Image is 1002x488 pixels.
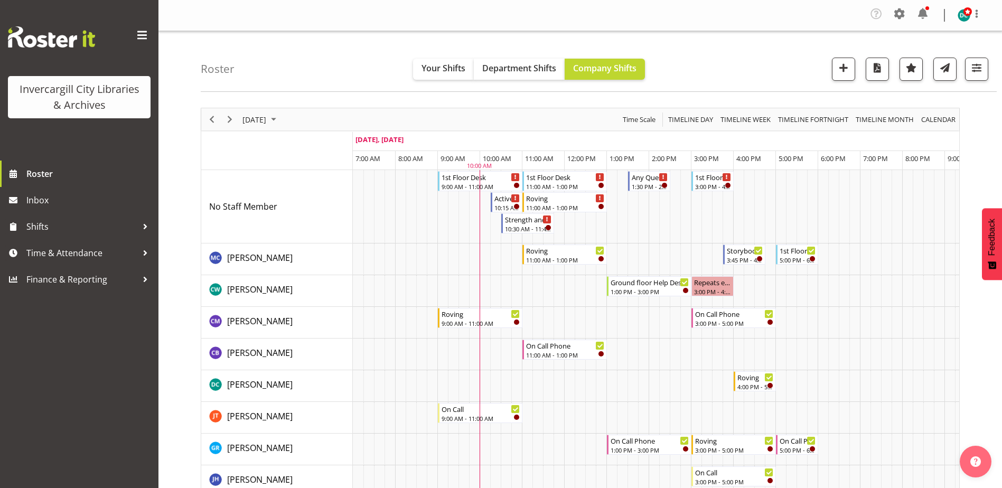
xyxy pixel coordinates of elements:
div: 1:30 PM - 2:30 PM [632,182,668,191]
div: Grace Roscoe-Squires"s event - On Call Phone Begin From Tuesday, September 2, 2025 at 5:00:00 PM ... [776,435,818,455]
img: help-xxl-2.png [970,456,981,467]
div: Chris Broad"s event - On Call Phone Begin From Tuesday, September 2, 2025 at 11:00:00 AM GMT+12:0... [522,340,607,360]
div: On Call Phone [526,340,604,351]
div: Catherine Wilson"s event - Ground floor Help Desk Begin From Tuesday, September 2, 2025 at 1:00:0... [607,276,691,296]
div: 9:00 AM - 11:00 AM [442,319,520,327]
span: [PERSON_NAME] [227,252,293,264]
td: Chris Broad resource [201,339,353,370]
button: Download a PDF of the roster for the current day [866,58,889,81]
div: 9:00 AM - 11:00 AM [442,182,520,191]
div: 4:00 PM - 5:00 PM [737,382,773,391]
div: 3:45 PM - 4:45 PM [727,256,763,264]
h4: Roster [201,63,235,75]
div: Grace Roscoe-Squires"s event - On Call Phone Begin From Tuesday, September 2, 2025 at 1:00:00 PM ... [607,435,691,455]
div: Active Rhyming [494,193,520,203]
div: 3:00 PM - 4:00 PM [694,287,731,296]
div: 1st Floor Desk [442,172,520,182]
span: Timeline Day [667,113,714,126]
div: No Staff Member"s event - Roving Begin From Tuesday, September 2, 2025 at 11:00:00 AM GMT+12:00 E... [522,192,607,212]
td: No Staff Member resource [201,170,353,243]
span: 2:00 PM [652,154,677,163]
div: 5:00 PM - 6:00 PM [780,256,816,264]
div: Next [221,108,239,130]
div: No Staff Member"s event - Any Questions Begin From Tuesday, September 2, 2025 at 1:30:00 PM GMT+1... [628,171,670,191]
span: 7:00 PM [863,154,888,163]
div: Catherine Wilson"s event - Repeats every tuesday - Catherine Wilson Begin From Tuesday, September... [691,276,734,296]
span: [PERSON_NAME] [227,284,293,295]
div: No Staff Member"s event - 1st Floor Desk Begin From Tuesday, September 2, 2025 at 3:00:00 PM GMT+... [691,171,734,191]
div: No Staff Member"s event - Strength and Balance Begin From Tuesday, September 2, 2025 at 10:30:00 ... [501,213,554,233]
div: Any Questions [632,172,668,182]
td: Chamique Mamolo resource [201,307,353,339]
div: Previous [203,108,221,130]
span: Feedback [987,219,997,256]
div: 11:00 AM - 1:00 PM [526,351,604,359]
a: [PERSON_NAME] [227,378,293,391]
span: Department Shifts [482,62,556,74]
div: 1st Floor Desk [526,172,604,182]
span: [PERSON_NAME] [227,442,293,454]
span: Time & Attendance [26,245,137,261]
button: Feedback - Show survey [982,208,1002,280]
span: 9:00 AM [441,154,465,163]
button: Send a list of all shifts for the selected filtered period to all rostered employees. [933,58,957,81]
span: Shifts [26,219,137,234]
span: 6:00 PM [821,154,846,163]
span: calendar [920,113,957,126]
a: [PERSON_NAME] [227,283,293,296]
td: Catherine Wilson resource [201,275,353,307]
div: Chamique Mamolo"s event - On Call Phone Begin From Tuesday, September 2, 2025 at 3:00:00 PM GMT+1... [691,308,776,328]
span: Timeline Month [855,113,915,126]
div: 11:00 AM - 1:00 PM [526,256,604,264]
div: 1:00 PM - 3:00 PM [611,287,689,296]
button: Next [223,113,237,126]
div: Roving [526,245,604,256]
button: Timeline Day [667,113,715,126]
div: 11:00 AM - 1:00 PM [526,203,604,212]
td: Donald Cunningham resource [201,370,353,402]
div: 10:15 AM - 11:00 AM [494,203,520,212]
span: 12:00 PM [567,154,596,163]
div: 3:00 PM - 5:00 PM [695,446,773,454]
td: Glen Tomlinson resource [201,402,353,434]
div: On Call [695,467,773,477]
span: Finance & Reporting [26,271,137,287]
div: Ground floor Help Desk [611,277,689,287]
button: Filter Shifts [965,58,988,81]
span: [PERSON_NAME] [227,315,293,327]
button: Company Shifts [565,59,645,80]
div: 1:00 PM - 3:00 PM [611,446,689,454]
button: Highlight an important date within the roster. [900,58,923,81]
a: No Staff Member [209,200,277,213]
div: No Staff Member"s event - 1st Floor Desk Begin From Tuesday, September 2, 2025 at 9:00:00 AM GMT+... [438,171,522,191]
div: 10:00 AM [467,162,492,171]
div: Storybook club [727,245,763,256]
span: 3:00 PM [694,154,719,163]
span: No Staff Member [209,201,277,212]
div: Chamique Mamolo"s event - Roving Begin From Tuesday, September 2, 2025 at 9:00:00 AM GMT+12:00 En... [438,308,522,328]
span: 5:00 PM [779,154,803,163]
div: Roving [737,372,773,382]
span: [DATE], [DATE] [355,135,404,144]
button: September 2, 2025 [241,113,281,126]
div: On Call Phone [695,308,773,319]
a: [PERSON_NAME] [227,346,293,359]
div: Repeats every [DATE] - [PERSON_NAME] [694,277,731,287]
span: 4:00 PM [736,154,761,163]
div: No Staff Member"s event - Active Rhyming Begin From Tuesday, September 2, 2025 at 10:15:00 AM GMT... [491,192,522,212]
div: Roving [695,435,773,446]
span: Company Shifts [573,62,636,74]
span: 7:00 AM [355,154,380,163]
div: Aurora Catu"s event - Storybook club Begin From Tuesday, September 2, 2025 at 3:45:00 PM GMT+12:0... [723,245,765,265]
button: Time Scale [621,113,658,126]
div: 1st Floor Desk [695,172,731,182]
div: 5:00 PM - 6:00 PM [780,446,816,454]
button: Timeline Month [854,113,916,126]
div: 3:00 PM - 5:00 PM [695,477,773,486]
span: Your Shifts [422,62,465,74]
button: Previous [205,113,219,126]
a: [PERSON_NAME] [227,410,293,423]
span: Roster [26,166,153,182]
span: Inbox [26,192,153,208]
div: Invercargill City Libraries & Archives [18,81,140,113]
